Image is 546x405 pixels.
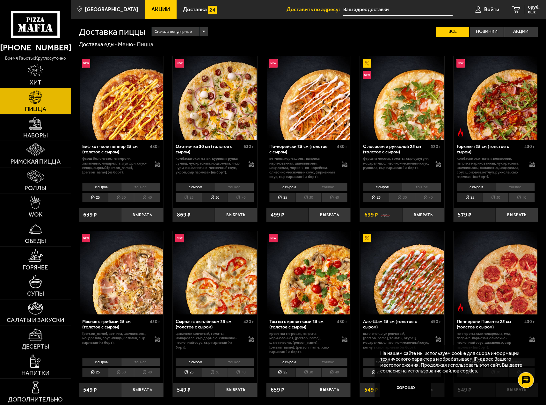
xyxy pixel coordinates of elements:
span: 639 ₽ [83,212,97,218]
li: 40 [228,193,254,202]
li: 40 [508,193,535,202]
li: с сыром [457,183,496,191]
li: с сыром [363,358,402,366]
li: 40 [321,193,347,202]
span: Салаты и закуски [7,317,64,323]
div: Биф хот чили пеппер 25 см (толстое с сыром) [82,144,148,155]
span: Сначала популярные [155,26,192,37]
span: Роллы [25,185,46,191]
span: Горячее [23,264,48,270]
div: Аль-Шам 25 см (толстое с сыром) [363,319,429,330]
span: 480 г [150,144,160,149]
a: АкционныйНовинкаС лососем и рукколой 25 см (толстое с сыром) [360,56,444,139]
button: Выбрать [496,208,538,222]
button: Выбрать [402,208,445,222]
li: 40 [415,193,441,202]
p: цыпленок копченый, томаты, моцарелла, сыр дорблю, сливочно-чесночный соус, сыр пармезан (на борт). [176,331,243,350]
span: Доставка [183,7,207,12]
p: колбаски Охотничьи, пепперони, паприка маринованная, лук красный, шампиньоны, халапеньо, моцарелл... [457,156,524,179]
img: Новинка [363,71,371,79]
li: 30 [295,193,321,202]
span: 480 г [337,144,347,149]
li: 25 [82,368,108,377]
button: Выбрать [309,208,351,222]
button: Хорошо [380,379,432,397]
li: 30 [108,368,134,377]
div: Пицца [137,41,153,48]
a: Доставка еды- [79,41,117,48]
span: 520 г [431,144,441,149]
li: 40 [134,193,160,202]
div: Сырная с цыплёнком 25 см (толстое с сыром) [176,319,242,330]
s: 799 ₽ [381,212,389,218]
img: Аль-Шам 25 см (толстое с сыром) [360,231,444,314]
li: тонкое [496,183,535,191]
img: Острое блюдо [456,303,465,312]
label: Новинки [470,27,503,36]
img: Новинка [269,234,278,242]
img: Новинка [269,59,278,68]
img: Охотничья 30 см (толстое с сыром) [173,56,256,139]
img: Сырная с цыплёнком 25 см (толстое с сыром) [173,231,256,314]
li: 25 [269,368,295,377]
button: Выбрать [215,383,257,397]
a: НовинкаСырная с цыплёнком 25 см (толстое с сыром) [173,231,257,314]
button: Выбрать [121,208,164,222]
span: 549 ₽ [83,387,97,393]
li: 25 [176,368,201,377]
img: Новинка [175,234,184,242]
li: тонкое [121,358,160,366]
li: 30 [295,368,321,377]
span: [GEOGRAPHIC_DATA] [85,7,138,12]
button: Выбрать [121,383,164,397]
li: 25 [269,193,295,202]
li: тонкое [308,358,347,366]
div: Мясная с грибами 25 см (толстое с сыром) [82,319,148,330]
li: тонкое [215,183,254,191]
span: 430 г [524,319,535,324]
img: Мясная с грибами 25 см (толстое с сыром) [80,231,163,314]
li: 25 [82,193,108,202]
li: тонкое [308,183,347,191]
p: На нашем сайте мы используем cookie для сбора информации технического характера и обрабатываем IP... [380,350,529,374]
img: Новинка [82,234,91,242]
span: 699 ₽ [364,212,378,218]
img: Новинка [82,59,91,68]
li: с сыром [176,358,215,366]
span: Римская пицца [11,158,61,165]
img: Горыныч 25 см (толстое с сыром) [454,56,537,139]
span: 0 шт. [528,10,540,14]
span: 430 г [150,319,160,324]
li: 30 [483,193,508,202]
h1: Доставка пиццы [79,27,146,36]
img: С лососем и рукколой 25 см (толстое с сыром) [360,56,444,139]
span: Наборы [23,132,48,138]
p: пепперони, сыр Моцарелла, мед, паприка, пармезан, сливочно-чесночный соус, халапеньо, сыр пармеза... [457,331,524,350]
img: Акционный [363,234,371,242]
li: 40 [228,368,254,377]
span: 549 ₽ [364,387,378,393]
li: тонкое [121,183,160,191]
div: По-корейски 25 см (толстое с сыром) [269,144,335,155]
span: Супы [27,291,44,297]
span: Хит [30,79,41,85]
li: с сыром [176,183,215,191]
div: С лососем и рукколой 25 см (толстое с сыром) [363,144,429,155]
p: цыпленок, лук репчатый, [PERSON_NAME], томаты, огурец, моцарелла, сливочно-чесночный соус, кетчуп... [363,331,430,350]
span: Дополнительно [8,396,63,402]
li: 30 [108,193,134,202]
img: Биф хот чили пеппер 25 см (толстое с сыром) [80,56,163,139]
span: 549 ₽ [177,387,191,393]
li: 25 [363,368,389,377]
span: Акции [151,7,170,12]
li: с сыром [82,358,121,366]
img: Том ям с креветками 25 см (толстое с сыром) [267,231,350,314]
li: 30 [389,193,415,202]
span: 430 г [524,144,535,149]
img: Акционный [363,59,371,68]
span: Десерты [22,343,49,350]
span: 579 ₽ [458,212,471,218]
img: 15daf4d41897b9f0e9f617042186c801.svg [208,6,217,14]
span: WOK [29,211,42,217]
span: 630 г [244,144,254,149]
